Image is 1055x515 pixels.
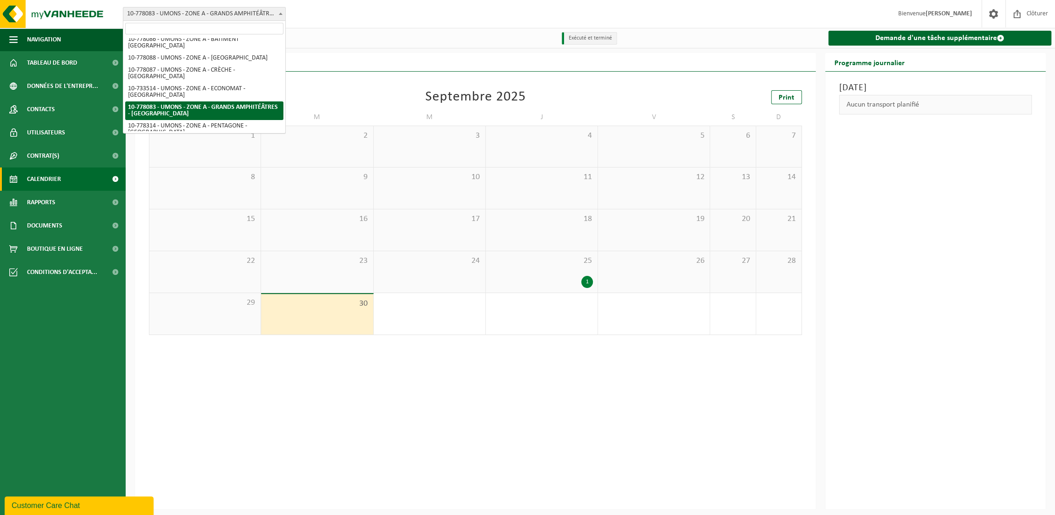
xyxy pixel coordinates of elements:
li: 10-778088 - UMONS - ZONE A - [GEOGRAPHIC_DATA] [125,52,283,64]
td: D [756,109,802,126]
span: Documents [27,214,62,237]
div: 1 [581,276,593,288]
li: Exécuté et terminé [562,32,617,45]
span: 7 [761,131,797,141]
span: 20 [715,214,751,224]
div: Septembre 2025 [425,90,525,104]
li: 10-778083 - UMONS - ZONE A - GRANDS AMPHITÉÂTRES - [GEOGRAPHIC_DATA] [125,101,283,120]
span: Contrat(s) [27,144,59,167]
span: Données de l'entrepr... [27,74,98,98]
span: 14 [761,172,797,182]
span: 15 [154,214,256,224]
span: 4 [491,131,593,141]
div: Aucun transport planifié [839,95,1032,114]
span: 16 [266,214,368,224]
td: S [710,109,756,126]
li: 10-778087 - UMONS - ZONE A - CRÈCHE - [GEOGRAPHIC_DATA] [125,64,283,83]
h3: [DATE] [839,81,1032,95]
span: 3 [378,131,481,141]
span: Rapports [27,191,55,214]
strong: [PERSON_NAME] [926,10,972,17]
span: Print [779,94,794,101]
li: 10-778314 - UMONS - ZONE A - PENTAGONE - [GEOGRAPHIC_DATA] [125,120,283,139]
span: 9 [266,172,368,182]
h2: Programme journalier [825,53,914,71]
a: Demande d'une tâche supplémentaire [828,31,1051,46]
span: 10-778083 - UMONS - ZONE A - GRANDS AMPHITÉÂTRES - MONS [123,7,286,21]
span: 6 [715,131,751,141]
td: M [374,109,486,126]
span: 29 [154,298,256,308]
span: 30 [266,299,368,309]
span: 23 [266,256,368,266]
span: 10 [378,172,481,182]
span: 5 [603,131,705,141]
iframe: chat widget [5,495,155,515]
span: 27 [715,256,751,266]
span: Navigation [27,28,61,51]
span: Tableau de bord [27,51,77,74]
span: Contacts [27,98,55,121]
span: 10-778083 - UMONS - ZONE A - GRANDS AMPHITÉÂTRES - MONS [123,7,285,20]
span: Utilisateurs [27,121,65,144]
span: 18 [491,214,593,224]
span: 21 [761,214,797,224]
span: 28 [761,256,797,266]
span: 8 [154,172,256,182]
a: Print [771,90,802,104]
li: 10-778086 - UMONS - ZONE A - BÂTIMENT [GEOGRAPHIC_DATA] [125,33,283,52]
span: 22 [154,256,256,266]
span: Conditions d'accepta... [27,261,97,284]
td: V [598,109,710,126]
td: M [261,109,373,126]
span: 25 [491,256,593,266]
li: 10-733514 - UMONS - ZONE A - ECONOMAT - [GEOGRAPHIC_DATA] [125,83,283,101]
span: 17 [378,214,481,224]
span: 1 [154,131,256,141]
td: J [486,109,598,126]
span: 24 [378,256,481,266]
span: 26 [603,256,705,266]
span: 11 [491,172,593,182]
span: Boutique en ligne [27,237,83,261]
span: 12 [603,172,705,182]
span: 2 [266,131,368,141]
span: 13 [715,172,751,182]
span: 19 [603,214,705,224]
span: Calendrier [27,167,61,191]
